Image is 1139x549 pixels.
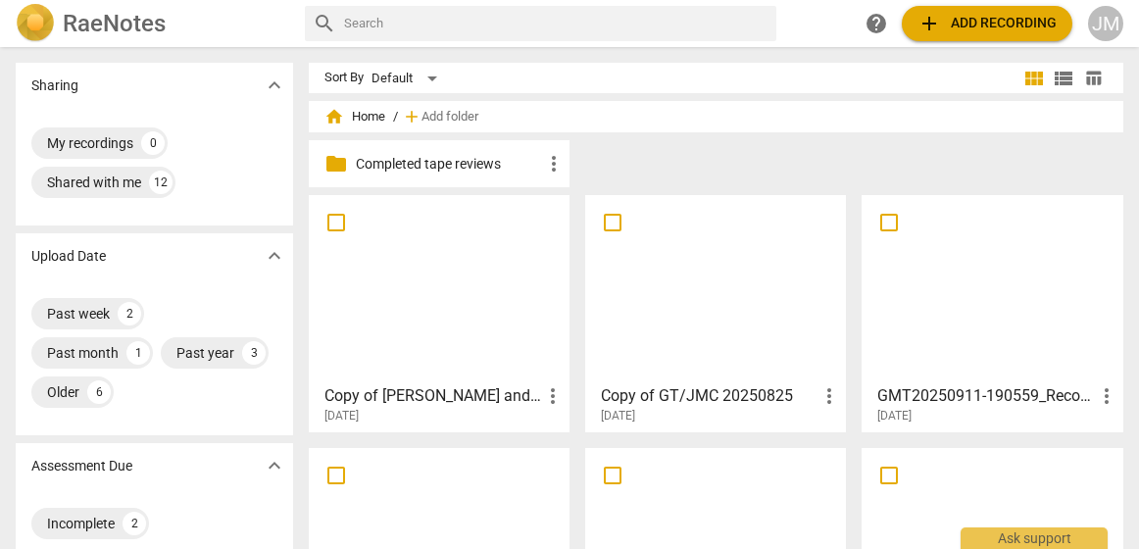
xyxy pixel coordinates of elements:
button: Show more [260,451,289,480]
button: Show more [260,241,289,271]
div: 12 [149,171,173,194]
p: Assessment Due [31,456,132,476]
span: table_chart [1084,69,1103,87]
span: expand_more [263,244,286,268]
div: Past year [176,343,234,363]
span: add [917,12,941,35]
div: My recordings [47,133,133,153]
a: Help [859,6,894,41]
span: add [402,107,421,126]
div: 2 [123,512,146,535]
span: [DATE] [324,408,359,424]
span: Home [324,107,385,126]
h2: RaeNotes [63,10,166,37]
div: Shared with me [47,173,141,192]
div: Older [47,382,79,402]
a: Copy of GT/JMC 20250825[DATE] [592,202,839,424]
span: more_vert [1095,384,1118,408]
div: Past week [47,304,110,324]
span: more_vert [541,384,565,408]
p: Completed tape reviews [356,154,542,175]
span: folder [324,152,348,175]
button: Upload [902,6,1072,41]
button: JM [1088,6,1123,41]
span: expand_more [263,454,286,477]
a: GMT20250911-190559_Recording[DATE] [868,202,1115,424]
button: Show more [260,71,289,100]
span: / [393,110,398,125]
span: [DATE] [601,408,635,424]
img: Logo [16,4,55,43]
span: more_vert [817,384,841,408]
button: Tile view [1019,64,1049,93]
div: 6 [87,380,111,404]
p: Sharing [31,75,78,96]
span: Add recording [917,12,1057,35]
div: Default [371,63,444,94]
span: search [313,12,336,35]
a: Copy of [PERSON_NAME] and [PERSON_NAME][DATE] [316,202,563,424]
div: 2 [118,302,141,325]
div: 3 [242,341,266,365]
button: List view [1049,64,1078,93]
span: help [865,12,888,35]
h3: GMT20250911-190559_Recording [877,384,1094,408]
span: [DATE] [877,408,912,424]
span: more_vert [542,152,566,175]
span: expand_more [263,74,286,97]
span: view_list [1052,67,1075,90]
a: LogoRaeNotes [16,4,289,43]
p: Upload Date [31,246,106,267]
button: Table view [1078,64,1108,93]
div: Sort By [324,71,364,85]
span: Add folder [421,110,478,125]
h3: Copy of GT/JMC 20250825 [601,384,817,408]
div: Past month [47,343,119,363]
span: home [324,107,344,126]
span: view_module [1022,67,1046,90]
div: Ask support [961,527,1108,549]
div: 0 [141,131,165,155]
h3: Copy of Jen and Sara [324,384,541,408]
div: 1 [126,341,150,365]
input: Search [344,8,769,39]
div: Incomplete [47,514,115,533]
